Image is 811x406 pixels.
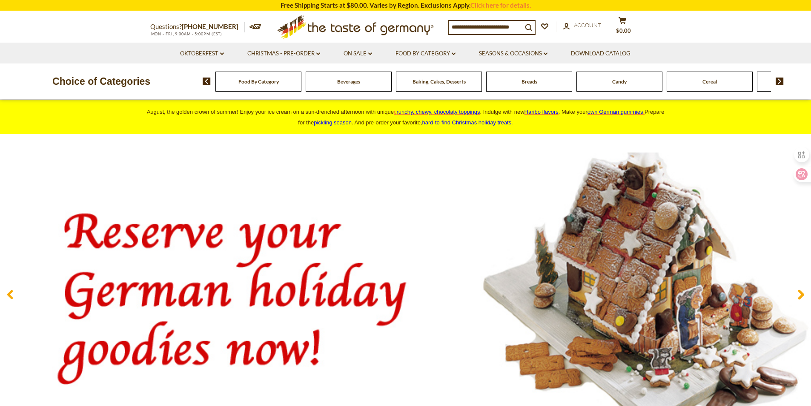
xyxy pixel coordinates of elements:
[344,49,372,58] a: On Sale
[587,109,645,115] a: own German gummies.
[147,109,665,126] span: August, the golden crown of summer! Enjoy your ice cream on a sun-drenched afternoon with unique ...
[702,78,717,85] a: Cereal
[396,109,480,115] span: runchy, chewy, chocolaty toppings
[574,22,601,29] span: Account
[571,49,630,58] a: Download Catalog
[563,21,601,30] a: Account
[612,78,627,85] a: Candy
[180,49,224,58] a: Oktoberfest
[395,49,456,58] a: Food By Category
[203,78,211,85] img: previous arrow
[610,17,636,38] button: $0.00
[314,119,352,126] a: pickling season
[238,78,279,85] a: Food By Category
[182,23,238,30] a: [PHONE_NUMBER]
[524,109,559,115] a: Haribo flavors
[616,27,631,34] span: $0.00
[479,49,547,58] a: Seasons & Occasions
[337,78,360,85] a: Beverages
[247,49,320,58] a: Christmas - PRE-ORDER
[422,119,512,126] a: hard-to-find Christmas holiday treats
[413,78,466,85] a: Baking, Cakes, Desserts
[150,21,245,32] p: Questions?
[776,78,784,85] img: next arrow
[394,109,480,115] a: crunchy, chewy, chocolaty toppings
[422,119,513,126] span: .
[522,78,537,85] a: Breads
[150,32,223,36] span: MON - FRI, 9:00AM - 5:00PM (EST)
[470,1,531,9] a: Click here for details.
[587,109,643,115] span: own German gummies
